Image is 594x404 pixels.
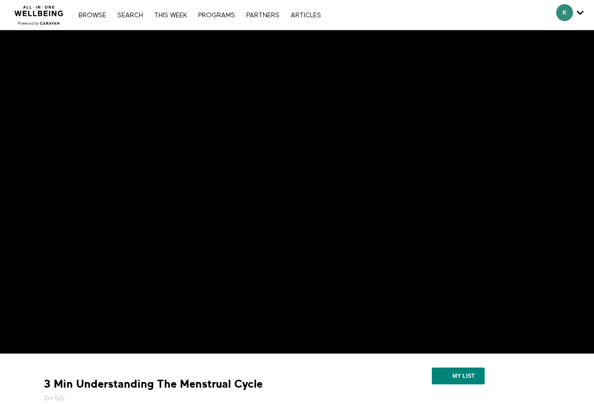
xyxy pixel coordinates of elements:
button: My list [432,368,485,384]
a: PROGRAMS [193,12,240,19]
a: THIS WEEK [150,12,192,19]
h5: 2m 52s [44,394,355,403]
strong: 3 Min Understanding The Menstrual Cycle [44,377,263,391]
nav: Primary [74,10,325,20]
a: PARTNERS [242,12,284,19]
a: Browse [74,12,111,19]
a: Search [113,12,148,19]
a: ARTICLES [286,12,326,19]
